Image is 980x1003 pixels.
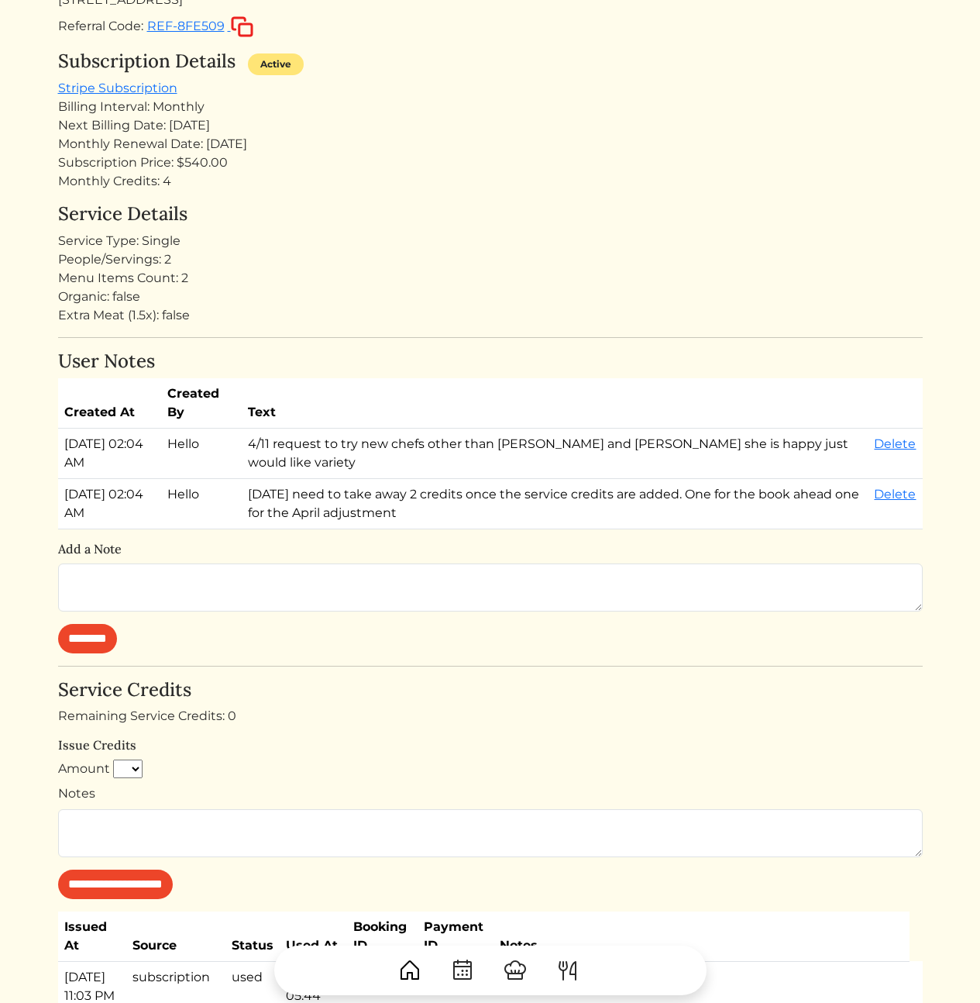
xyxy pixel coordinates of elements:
[58,707,923,726] div: Remaining Service Credits: 0
[58,479,161,529] td: [DATE] 02:04 AM
[493,912,910,962] th: Notes
[58,269,923,288] div: Menu Items Count: 2
[874,436,916,451] a: Delete
[58,288,923,306] div: Organic: false
[58,912,126,962] th: Issued At
[58,153,923,172] div: Subscription Price: $540.00
[242,429,868,479] td: 4/11 request to try new chefs other than [PERSON_NAME] and [PERSON_NAME] she is happy just would ...
[58,81,177,95] a: Stripe Subscription
[58,542,923,557] h6: Add a Note
[126,912,225,962] th: Source
[147,19,225,33] span: REF-8FE509
[503,958,528,983] img: ChefHat-a374fb509e4f37eb0702ca99f5f64f3b6956810f32a249b33092029f8484b388.svg
[225,912,280,962] th: Status
[280,912,347,962] th: Used At
[58,98,923,116] div: Billing Interval: Monthly
[58,250,923,269] div: People/Servings: 2
[58,350,923,373] h4: User Notes
[58,232,923,250] div: Service Type: Single
[58,738,923,753] h6: Issue Credits
[161,429,242,479] td: Hello
[161,479,242,529] td: Hello
[161,378,242,429] th: Created By
[58,135,923,153] div: Monthly Renewal Date: [DATE]
[146,16,254,38] button: REF-8FE509
[231,16,253,37] img: copy-c88c4d5ff2289bbd861d3078f624592c1430c12286b036973db34a3c10e19d95.svg
[450,958,475,983] img: CalendarDots-5bcf9d9080389f2a281d69619e1c85352834be518fbc73d9501aef674afc0d57.svg
[555,958,580,983] img: ForkKnife-55491504ffdb50bab0c1e09e7649658475375261d09fd45db06cec23bce548bf.svg
[58,429,161,479] td: [DATE] 02:04 AM
[58,760,110,778] label: Amount
[58,679,923,701] h4: Service Credits
[347,912,418,962] th: Booking ID
[874,487,916,502] a: Delete
[418,912,493,962] th: Payment ID
[58,306,923,325] div: Extra Meat (1.5x): false
[58,116,923,135] div: Next Billing Date: [DATE]
[58,203,923,226] h4: Service Details
[58,172,923,191] div: Monthly Credits: 4
[242,378,868,429] th: Text
[242,479,868,529] td: [DATE] need to take away 2 credits once the service credits are added. One for the book ahead one...
[397,958,422,983] img: House-9bf13187bcbb5817f509fe5e7408150f90897510c4275e13d0d5fca38e0b5951.svg
[58,50,236,73] h4: Subscription Details
[58,784,95,803] label: Notes
[58,19,143,33] span: Referral Code:
[248,53,304,75] div: Active
[58,378,161,429] th: Created At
